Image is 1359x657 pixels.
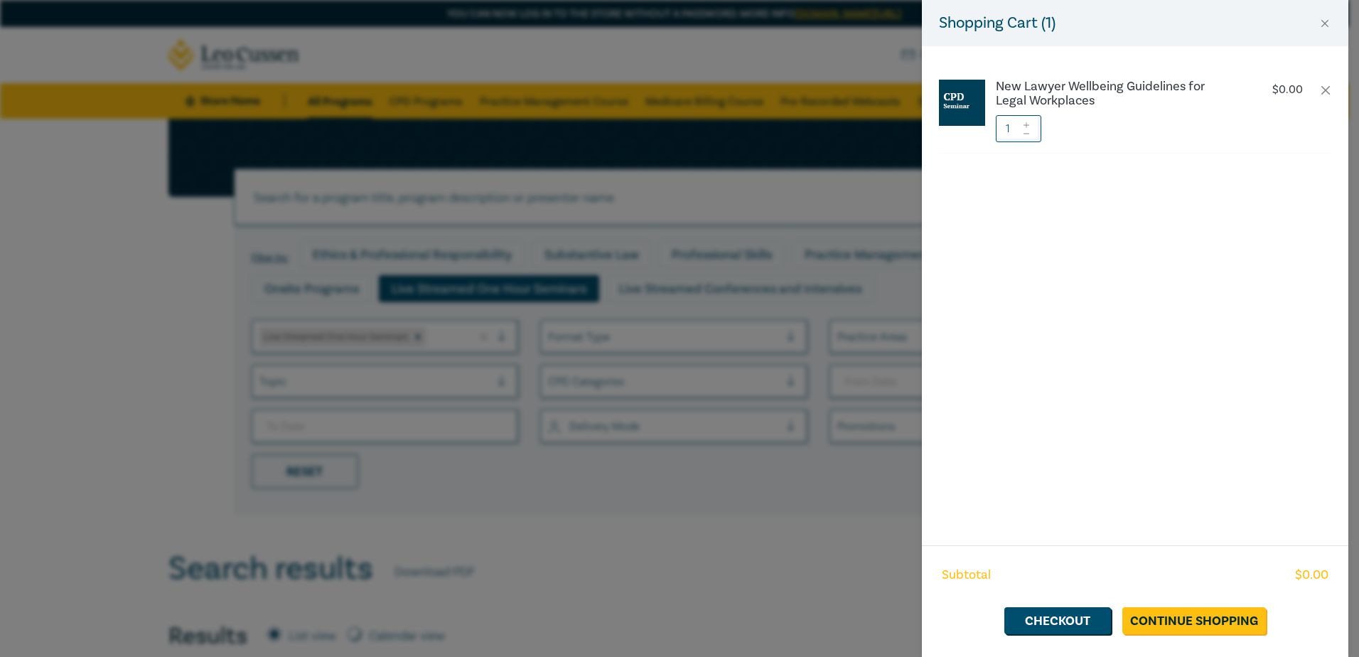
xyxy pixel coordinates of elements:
[996,115,1041,142] input: 1
[1272,83,1303,97] p: $ 0.00
[1122,607,1266,634] a: Continue Shopping
[939,11,1055,35] h5: Shopping Cart ( 1 )
[1318,17,1331,30] button: Close
[1295,566,1328,584] span: $ 0.00
[1004,607,1111,634] a: Checkout
[939,80,985,126] img: CPD%20Seminar.jpg
[996,80,1232,108] a: New Lawyer Wellbeing Guidelines for Legal Workplaces
[942,566,991,584] span: Subtotal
